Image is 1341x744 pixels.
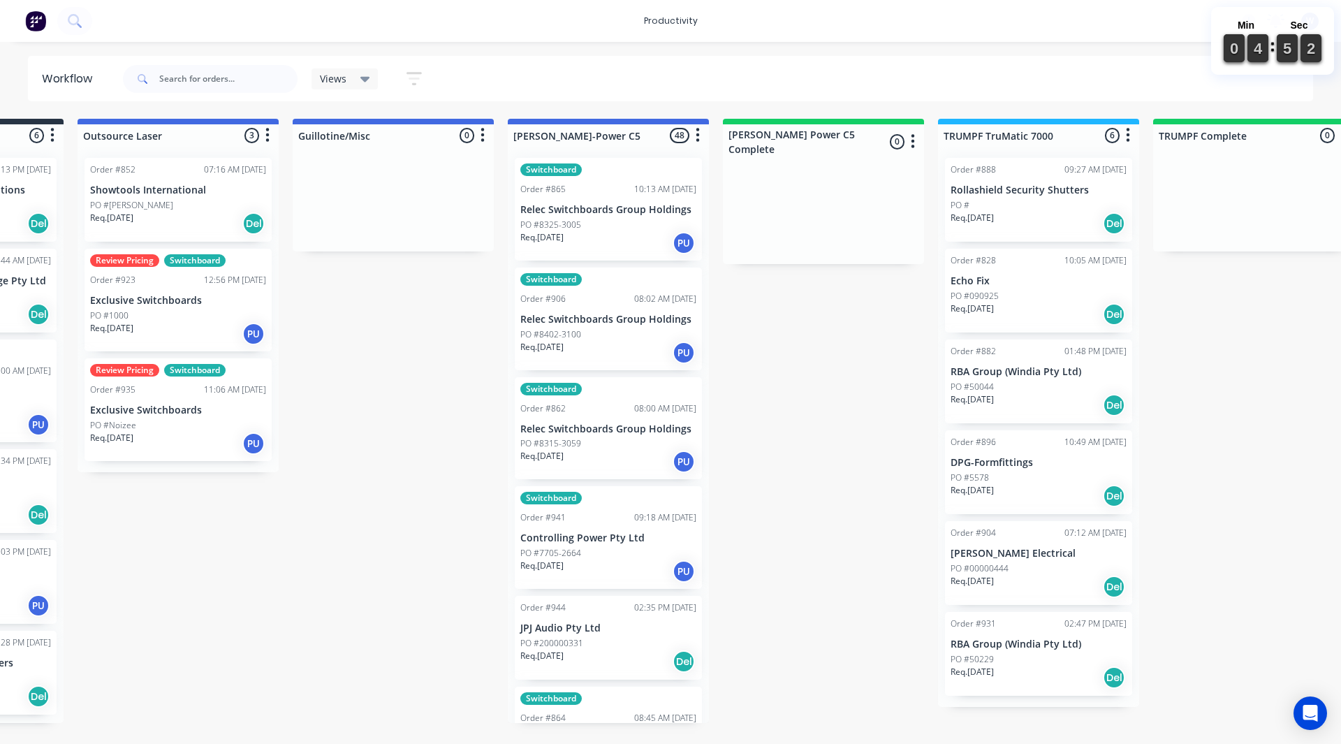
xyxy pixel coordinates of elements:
[520,601,566,614] div: Order #944
[951,653,994,666] p: PO #50229
[1103,303,1125,326] div: Del
[673,342,695,364] div: PU
[85,249,272,351] div: Review PricingSwitchboardOrder #92312:56 PM [DATE]Exclusive SwitchboardsPO #1000Req.[DATE]PU
[90,199,173,212] p: PO #[PERSON_NAME]
[204,163,266,176] div: 07:16 AM [DATE]
[27,303,50,326] div: Del
[673,560,695,583] div: PU
[520,328,581,341] p: PO #8402-3100
[951,345,996,358] div: Order #882
[634,183,696,196] div: 10:13 AM [DATE]
[1103,485,1125,507] div: Del
[90,184,266,196] p: Showtools International
[945,249,1132,333] div: Order #82810:05 AM [DATE]Echo FixPO #090925Req.[DATE]Del
[673,451,695,473] div: PU
[85,358,272,461] div: Review PricingSwitchboardOrder #93511:06 AM [DATE]Exclusive SwitchboardsPO #NoizeeReq.[DATE]PU
[520,314,696,326] p: Relec Switchboards Group Holdings
[520,423,696,435] p: Relec Switchboards Group Holdings
[951,527,996,539] div: Order #904
[520,560,564,572] p: Req. [DATE]
[951,199,969,212] p: PO #
[164,364,226,377] div: Switchboard
[515,158,702,261] div: SwitchboardOrder #86510:13 AM [DATE]Relec Switchboards Group HoldingsPO #8325-3005Req.[DATE]PU
[515,486,702,589] div: SwitchboardOrder #94109:18 AM [DATE]Controlling Power Pty LtdPO #7705-2664Req.[DATE]PU
[90,163,135,176] div: Order #852
[1064,345,1127,358] div: 01:48 PM [DATE]
[27,414,50,436] div: PU
[520,712,566,724] div: Order #864
[520,450,564,462] p: Req. [DATE]
[520,183,566,196] div: Order #865
[27,504,50,526] div: Del
[520,341,564,353] p: Req. [DATE]
[515,268,702,370] div: SwitchboardOrder #90608:02 AM [DATE]Relec Switchboards Group HoldingsPO #8402-3100Req.[DATE]PU
[951,472,989,484] p: PO #5578
[951,666,994,678] p: Req. [DATE]
[520,204,696,216] p: Relec Switchboards Group Holdings
[90,212,133,224] p: Req. [DATE]
[673,650,695,673] div: Del
[90,309,129,322] p: PO #1000
[951,562,1009,575] p: PO #00000444
[951,275,1127,287] p: Echo Fix
[1064,163,1127,176] div: 09:27 AM [DATE]
[951,618,996,630] div: Order #931
[1064,618,1127,630] div: 02:47 PM [DATE]
[520,273,582,286] div: Switchboard
[90,404,266,416] p: Exclusive Switchboards
[951,436,996,448] div: Order #896
[945,158,1132,242] div: Order #88809:27 AM [DATE]Rollashield Security ShuttersPO #Req.[DATE]Del
[634,293,696,305] div: 08:02 AM [DATE]
[85,158,272,242] div: Order #85207:16 AM [DATE]Showtools InternationalPO #[PERSON_NAME]Req.[DATE]Del
[951,290,999,302] p: PO #090925
[634,601,696,614] div: 02:35 PM [DATE]
[1103,212,1125,235] div: Del
[951,393,994,406] p: Req. [DATE]
[634,712,696,724] div: 08:45 AM [DATE]
[242,432,265,455] div: PU
[1064,436,1127,448] div: 10:49 AM [DATE]
[520,511,566,524] div: Order #941
[25,10,46,31] img: Factory
[164,254,226,267] div: Switchboard
[242,323,265,345] div: PU
[520,692,582,705] div: Switchboard
[945,612,1132,696] div: Order #93102:47 PM [DATE]RBA Group (Windia Pty Ltd)PO #50229Req.[DATE]Del
[951,163,996,176] div: Order #888
[951,302,994,315] p: Req. [DATE]
[90,419,136,432] p: PO #Noizee
[1103,666,1125,689] div: Del
[1103,576,1125,598] div: Del
[27,685,50,708] div: Del
[951,381,994,393] p: PO #50044
[634,511,696,524] div: 09:18 AM [DATE]
[90,384,135,396] div: Order #935
[945,430,1132,514] div: Order #89610:49 AM [DATE]DPG-FormfittingsPO #5578Req.[DATE]Del
[951,575,994,588] p: Req. [DATE]
[520,492,582,504] div: Switchboard
[90,295,266,307] p: Exclusive Switchboards
[520,547,581,560] p: PO #7705-2664
[520,293,566,305] div: Order #906
[520,622,696,634] p: JPJ Audio Pty Ltd
[1064,254,1127,267] div: 10:05 AM [DATE]
[520,637,583,650] p: PO #200000331
[520,163,582,176] div: Switchboard
[945,340,1132,423] div: Order #88201:48 PM [DATE]RBA Group (Windia Pty Ltd)PO #50044Req.[DATE]Del
[520,402,566,415] div: Order #862
[951,184,1127,196] p: Rollashield Security Shutters
[951,457,1127,469] p: DPG-Formfittings
[520,650,564,662] p: Req. [DATE]
[90,432,133,444] p: Req. [DATE]
[320,71,346,86] span: Views
[90,274,135,286] div: Order #923
[951,366,1127,378] p: RBA Group (Windia Pty Ltd)
[90,364,159,377] div: Review Pricing
[90,254,159,267] div: Review Pricing
[951,639,1127,650] p: RBA Group (Windia Pty Ltd)
[951,484,994,497] p: Req. [DATE]
[1103,394,1125,416] div: Del
[951,254,996,267] div: Order #828
[159,65,298,93] input: Search for orders...
[515,377,702,480] div: SwitchboardOrder #86208:00 AM [DATE]Relec Switchboards Group HoldingsPO #8315-3059Req.[DATE]PU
